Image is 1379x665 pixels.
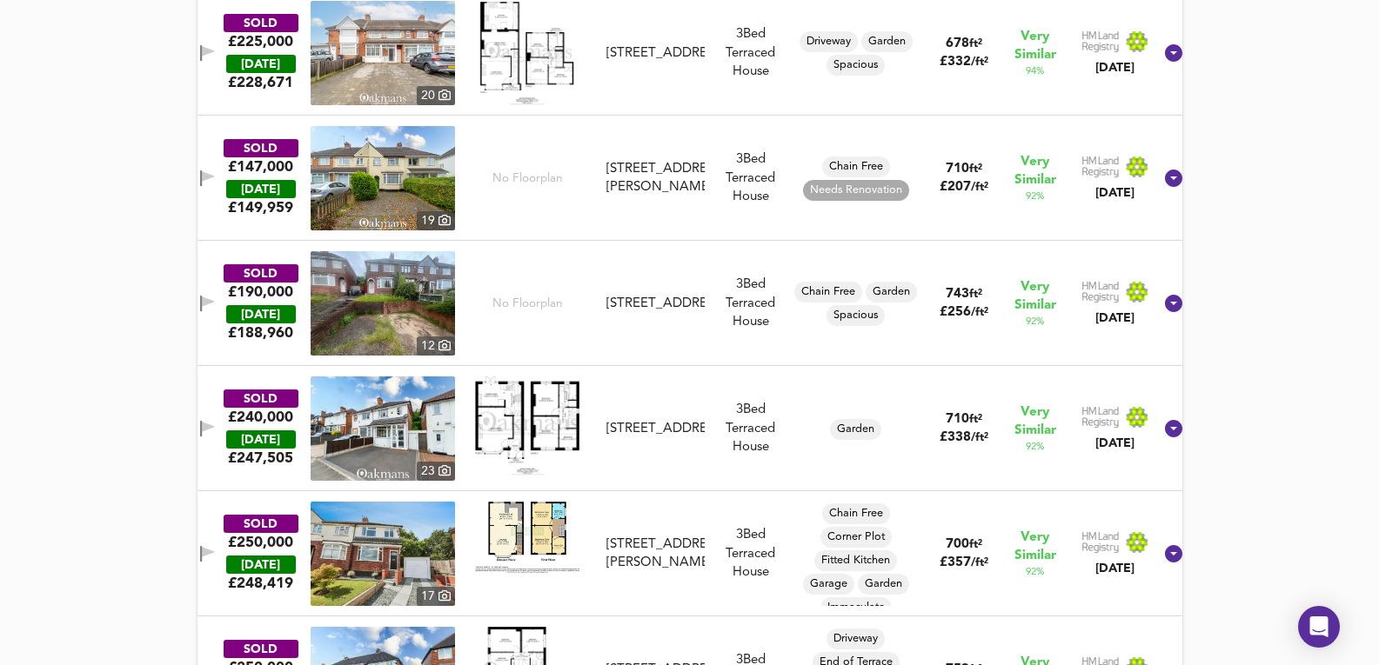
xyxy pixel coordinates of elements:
[820,527,892,548] div: Corner Plot
[226,55,296,73] div: [DATE]
[861,34,913,50] span: Garden
[946,163,969,176] span: 710
[814,550,897,571] div: Fitted Kitchen
[599,420,712,438] div: 41 Thurlestone Road, B31 4LP
[606,535,705,573] div: [STREET_ADDRESS][PERSON_NAME]
[1014,278,1056,315] span: Very Similar
[794,282,862,303] div: Chain Free
[866,284,917,300] span: Garden
[712,150,790,206] div: 3 Bed Terraced House
[971,557,988,569] span: / ft²
[1026,190,1044,203] span: 92 %
[794,284,862,300] span: Chain Free
[827,57,885,73] span: Spacious
[971,307,988,318] span: / ft²
[1298,606,1340,648] div: Open Intercom Messenger
[827,308,885,323] span: Spacious
[417,587,455,606] div: 17
[971,182,988,193] span: / ft²
[228,574,293,593] span: £ 248,419
[820,529,892,545] span: Corner Plot
[1014,153,1056,190] span: Very Similar
[1014,403,1056,440] span: Very Similar
[1026,315,1044,329] span: 92 %
[940,56,988,69] span: £ 332
[311,376,455,481] img: property thumbnail
[1081,281,1149,303] img: Land Registry
[820,600,892,615] span: Immaculate
[1081,560,1149,577] div: [DATE]
[197,366,1182,491] div: SOLD£240,000 [DATE]£247,505property thumbnail 23 Floorplan[STREET_ADDRESS]3Bed Terraced HouseGard...
[417,462,455,481] div: 23
[969,38,982,50] span: ft²
[599,44,712,63] div: 117 Kingswood Road, B31 4RU
[475,376,579,475] img: Floorplan
[1163,293,1184,314] svg: Show Details
[969,539,982,550] span: ft²
[827,55,885,76] div: Spacious
[822,503,890,524] div: Chain Free
[224,14,298,32] div: SOLD
[226,180,296,198] div: [DATE]
[1163,418,1184,439] svg: Show Details
[224,139,298,157] div: SOLD
[311,502,455,606] a: property thumbnail 17
[311,251,455,356] img: property thumbnail
[1026,565,1044,579] span: 92 %
[606,44,705,63] div: [STREET_ADDRESS]
[969,289,982,300] span: ft²
[224,640,298,658] div: SOLD
[946,413,969,426] span: 710
[492,170,563,187] span: No Floorplan
[1081,184,1149,202] div: [DATE]
[946,37,969,50] span: 678
[606,420,705,438] div: [STREET_ADDRESS]
[475,502,579,573] img: Floorplan
[311,126,455,230] a: property thumbnail 19
[492,296,563,312] span: No Floorplan
[830,419,881,440] div: Garden
[971,432,988,443] span: / ft²
[712,401,790,456] div: 3 Bed Terraced House
[1026,64,1044,78] span: 94 %
[606,295,705,313] div: [STREET_ADDRESS]
[827,305,885,326] div: Spacious
[971,57,988,68] span: / ft²
[940,306,988,319] span: £ 256
[197,491,1182,616] div: SOLD£250,000 [DATE]£248,419property thumbnail 17 Floorplan[STREET_ADDRESS][PERSON_NAME]3Bed Terra...
[866,282,917,303] div: Garden
[946,538,969,551] span: 700
[820,597,892,618] div: Immaculate
[228,198,293,217] span: £ 149,959
[1081,30,1149,53] img: Land Registry
[969,414,982,425] span: ft²
[712,276,790,331] div: 3 Bed Terraced House
[712,25,790,81] div: 3 Bed Terraced House
[861,31,913,52] div: Garden
[311,126,455,230] img: property thumbnail
[1163,43,1184,63] svg: Show Details
[822,159,890,175] span: Chain Free
[803,180,909,201] div: Needs Renovation
[311,1,455,105] img: property thumbnail
[228,408,293,427] div: £240,000
[858,576,909,592] span: Garden
[822,156,890,177] div: Chain Free
[228,283,293,302] div: £190,000
[803,574,854,595] div: Garage
[1026,440,1044,454] span: 92 %
[224,515,298,533] div: SOLD
[311,251,455,356] a: property thumbnail 12
[606,160,705,197] div: [STREET_ADDRESS][PERSON_NAME]
[1163,168,1184,189] svg: Show Details
[940,556,988,569] span: £ 357
[1081,531,1149,554] img: Land Registry
[1081,406,1149,429] img: Land Registry
[1081,59,1149,76] div: [DATE]
[803,576,854,592] span: Garage
[1081,309,1149,327] div: [DATE]
[226,305,296,323] div: [DATE]
[1081,156,1149,178] img: Land Registry
[311,376,455,481] a: property thumbnail 23
[1014,28,1056,64] span: Very Similar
